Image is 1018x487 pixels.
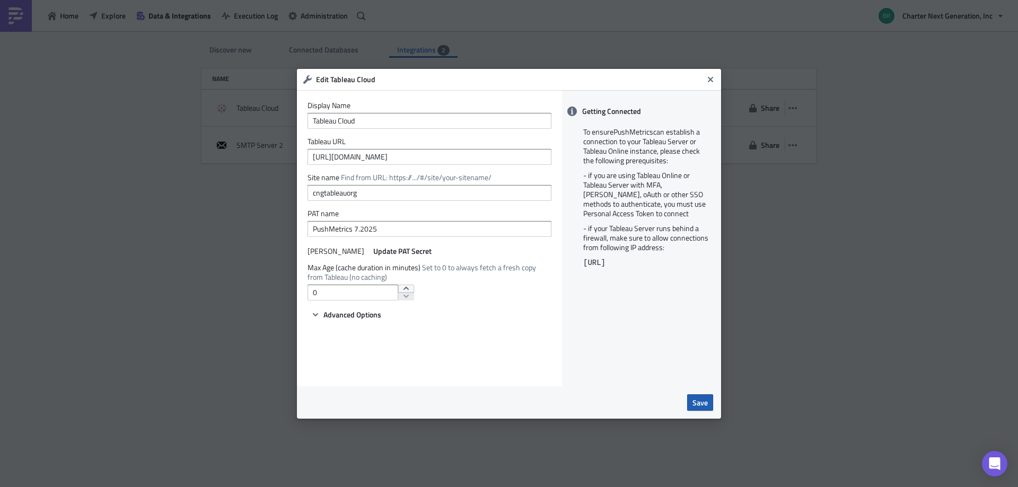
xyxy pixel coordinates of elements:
[308,137,551,146] label: Tableau URL
[308,262,536,282] span: Set to 0 to always fetch a fresh copy from Tableau (no caching)
[341,172,492,183] span: Find from URL: https://.../#/site/your-sitename/
[308,285,398,300] input: Enter a number...
[308,101,551,110] label: Display Name
[581,278,713,374] iframe: How To Connect Tableau with PushMetrics
[982,451,1007,476] div: Open Intercom Messenger
[583,127,710,165] p: To ensure PushMetrics can establish a connection to your Tableau Server or Tableau Online instanc...
[398,292,414,300] button: decrement
[308,185,551,201] input: Tableau Site name
[308,221,551,237] input: Personal Access Token Name
[692,397,708,408] span: Save
[583,259,605,267] code: [URL]
[308,149,551,165] input: https://tableau.domain.com
[308,209,551,218] label: PAT name
[398,285,414,293] button: increment
[308,263,551,282] label: Max Age (cache duration in minutes)
[316,75,703,84] h6: Edit Tableau Cloud
[687,394,713,411] button: Save
[308,246,364,256] label: [PERSON_NAME]
[562,101,721,122] div: Getting Connected
[308,308,385,321] button: Advanced Options
[373,245,432,256] span: Update PAT Secret
[323,309,381,320] span: Advanced Options
[370,245,435,258] button: Update PAT Secret
[583,171,710,218] p: - if you are using Tableau Online or Tableau Server with MFA, [PERSON_NAME], oAuth or other SSO m...
[308,113,551,129] input: Give it a name
[583,224,710,252] p: - if your Tableau Server runs behind a firewall, make sure to allow connections from following IP...
[703,72,718,87] button: Close
[308,173,551,182] label: Site name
